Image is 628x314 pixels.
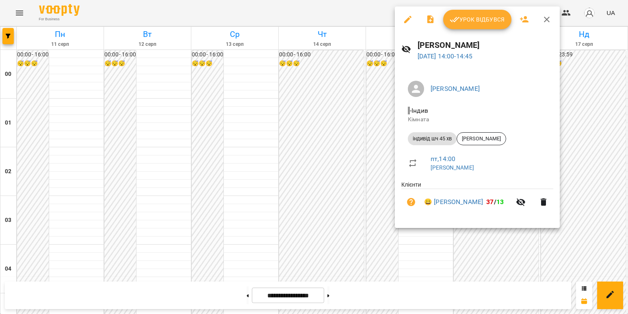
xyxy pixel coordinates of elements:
button: Візит ще не сплачено. Додати оплату? [401,192,421,212]
a: 😀 [PERSON_NAME] [424,197,483,207]
span: індивід шч 45 хв [408,135,457,142]
ul: Клієнти [401,181,553,218]
span: 13 [496,198,504,206]
a: пт , 14:00 [431,155,455,163]
span: Урок відбувся [450,15,505,24]
h6: [PERSON_NAME] [418,39,553,52]
button: Урок відбувся [443,10,511,29]
span: [PERSON_NAME] [457,135,506,142]
div: [PERSON_NAME] [457,132,506,145]
b: / [486,198,504,206]
a: [PERSON_NAME] [431,164,474,171]
a: [DATE] 14:00-14:45 [418,52,473,60]
a: [PERSON_NAME] [431,85,480,92]
p: Кімната [408,116,547,124]
span: - Індив [408,107,430,114]
span: 37 [486,198,494,206]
